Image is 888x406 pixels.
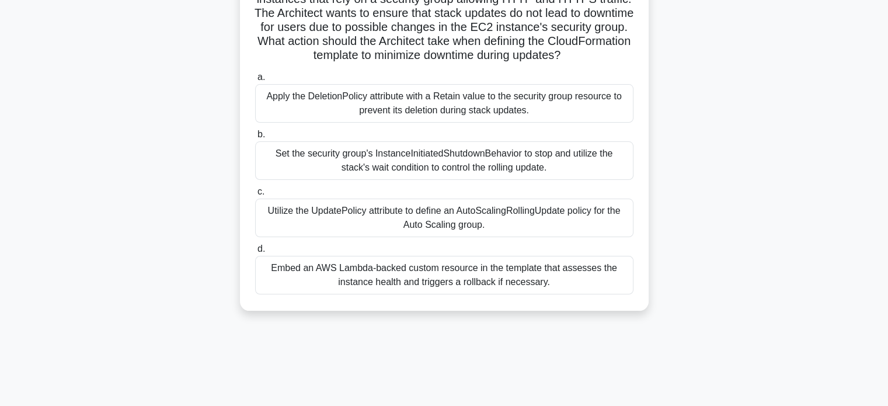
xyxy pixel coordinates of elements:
div: Utilize the UpdatePolicy attribute to define an AutoScalingRollingUpdate policy for the Auto Scal... [255,199,633,237]
div: Embed an AWS Lambda-backed custom resource in the template that assesses the instance health and ... [255,256,633,294]
span: a. [257,72,265,82]
div: Apply the DeletionPolicy attribute with a Retain value to the security group resource to prevent ... [255,84,633,123]
div: Set the security group's InstanceInitiatedShutdownBehavior to stop and utilize the stack's wait c... [255,141,633,180]
span: b. [257,129,265,139]
span: c. [257,186,264,196]
span: d. [257,244,265,254]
